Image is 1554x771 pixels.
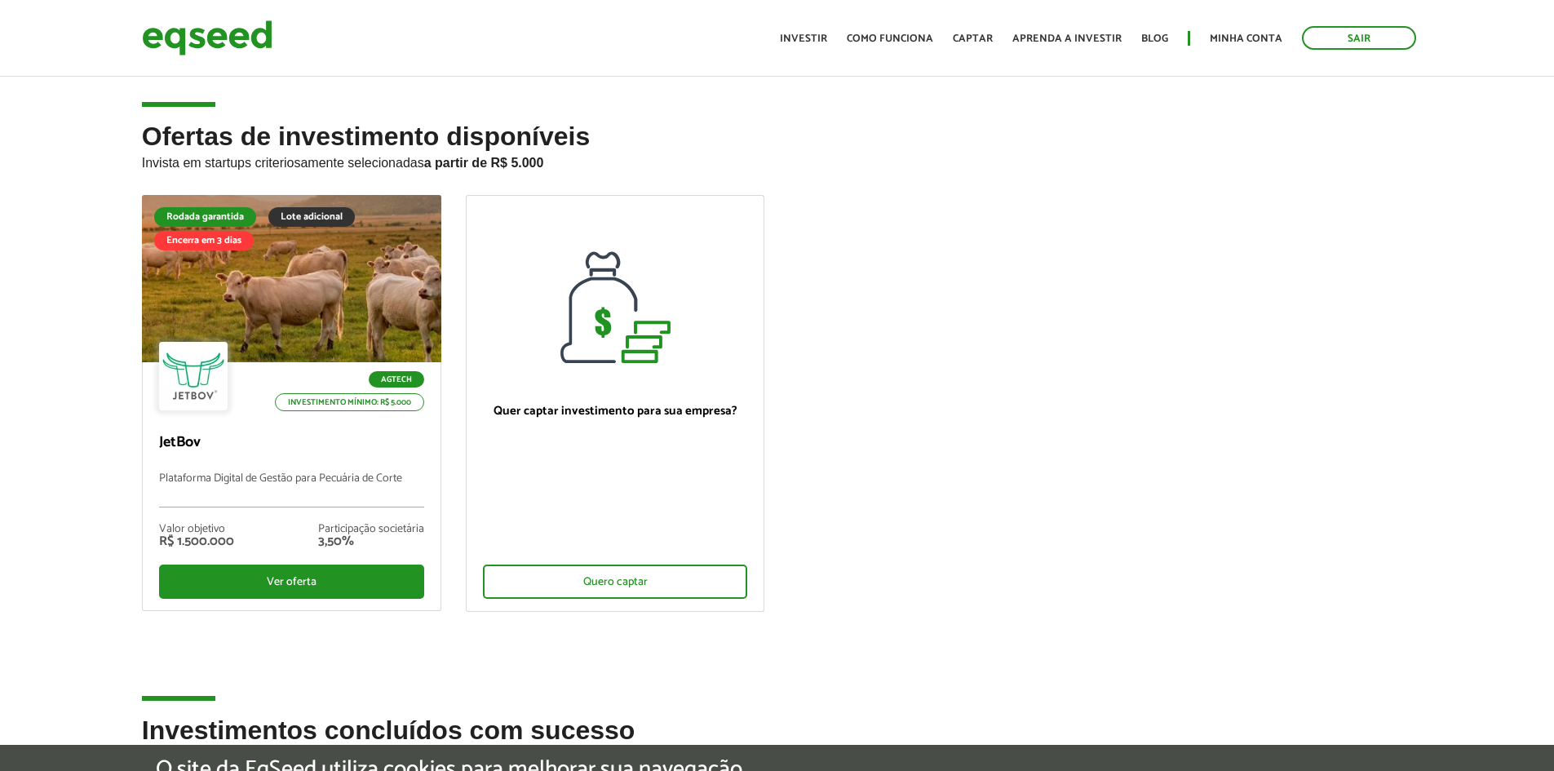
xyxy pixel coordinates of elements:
img: EqSeed [142,16,272,60]
p: JetBov [159,434,424,452]
a: Quer captar investimento para sua empresa? Quero captar [466,195,765,612]
a: Investir [780,33,827,44]
a: Sair [1302,26,1416,50]
div: Lote adicional [268,207,355,227]
div: R$ 1.500.000 [159,535,234,548]
strong: a partir de R$ 5.000 [424,156,544,170]
a: Blog [1141,33,1168,44]
div: Encerra em 3 dias [154,231,254,250]
div: Rodada garantida [154,207,256,227]
p: Investimento mínimo: R$ 5.000 [275,393,424,411]
p: Plataforma Digital de Gestão para Pecuária de Corte [159,472,424,507]
a: Rodada garantida Lote adicional Encerra em 3 dias Agtech Investimento mínimo: R$ 5.000 JetBov Pla... [142,195,441,611]
a: Aprenda a investir [1012,33,1122,44]
p: Quer captar investimento para sua empresa? [483,404,748,419]
div: Valor objetivo [159,524,234,535]
div: 3,50% [318,535,424,548]
a: Minha conta [1210,33,1282,44]
p: Agtech [369,371,424,388]
a: Captar [953,33,993,44]
div: Quero captar [483,565,748,599]
div: Participação societária [318,524,424,535]
a: Como funciona [847,33,933,44]
h2: Ofertas de investimento disponíveis [142,122,1413,195]
p: Invista em startups criteriosamente selecionadas [142,151,1413,171]
h2: Investimentos concluídos com sucesso [142,716,1413,769]
div: Ver oferta [159,565,424,599]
